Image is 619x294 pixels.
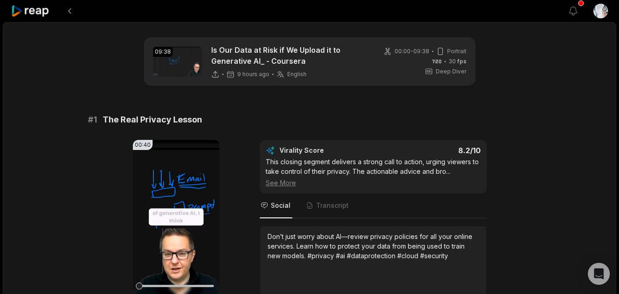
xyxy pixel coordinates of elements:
div: See More [266,178,481,188]
span: # 1 [88,113,97,126]
span: 00:00 - 09:38 [394,47,429,55]
div: Open Intercom Messenger [588,263,610,285]
div: Don’t just worry about AI—review privacy policies for all your online services. Learn how to prot... [268,232,479,261]
span: 9 hours ago [237,71,269,78]
div: 09:38 [153,47,173,57]
span: Transcript [316,201,349,210]
p: Is Our Data at Risk if We Upload it to Generative AI_ - Coursera [211,44,369,67]
div: 8.2 /10 [382,146,481,155]
span: The Real Privacy Lesson [103,113,202,126]
span: English [287,71,307,78]
span: 30 [449,57,466,66]
span: Portrait [447,47,466,55]
span: Social [271,201,290,210]
div: This closing segment delivers a strong call to action, urging viewers to take control of their pr... [266,157,481,188]
span: Deep Diver [436,67,466,76]
div: Virality Score [279,146,378,155]
nav: Tabs [260,194,487,218]
span: fps [457,58,466,65]
video: Your browser does not support mp4 format. [133,140,219,294]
